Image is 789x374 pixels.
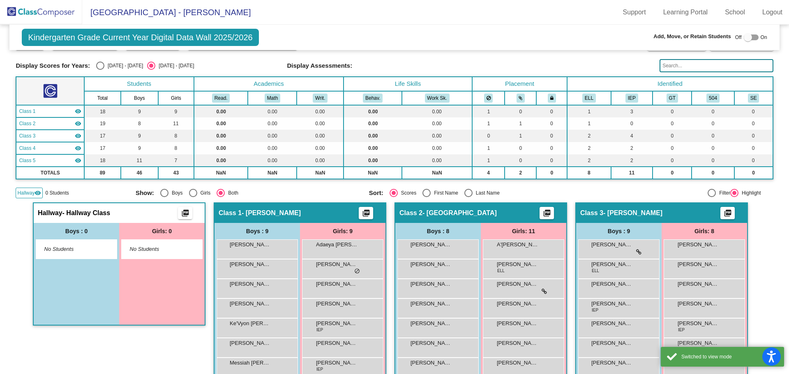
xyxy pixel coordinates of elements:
button: IEP [625,94,638,103]
span: - [PERSON_NAME] [603,209,662,217]
button: Work Sk. [425,94,450,103]
td: 0 [692,142,734,154]
span: Class 2 [399,209,422,217]
mat-icon: visibility [75,120,81,127]
span: [PERSON_NAME] [497,319,538,328]
span: ELL [497,268,505,274]
td: 11 [121,154,159,167]
button: ELL [582,94,596,103]
td: 9 [121,130,159,142]
span: do_not_disturb_alt [354,268,360,275]
td: 0 [653,117,692,130]
th: Keep with teacher [536,91,567,105]
span: Hallway [38,209,62,217]
span: [PERSON_NAME] [230,339,271,347]
td: 43 [158,167,194,179]
td: NaN [297,167,344,179]
td: 0 [734,142,773,154]
button: Read. [212,94,230,103]
span: [PERSON_NAME] [497,260,538,268]
span: Class 4 [19,145,35,152]
span: [GEOGRAPHIC_DATA] - [PERSON_NAME] [82,6,251,19]
td: 3 [611,105,653,117]
td: 8 [567,167,611,179]
mat-icon: picture_as_pdf [361,209,371,220]
span: [PERSON_NAME] [591,280,632,288]
th: Identified [567,77,773,91]
th: Individualized Education Plan [611,91,653,105]
span: No Students [44,245,96,253]
span: [PERSON_NAME] [591,339,632,347]
span: [PERSON_NAME] [591,241,632,249]
span: [PERSON_NAME] [591,260,632,268]
td: 18 [84,105,120,117]
td: 1 [472,105,505,117]
td: 0.00 [344,117,402,130]
td: 9 [121,142,159,154]
td: 0 [692,105,734,117]
td: 2 [505,167,536,179]
th: Students [84,77,194,91]
mat-icon: picture_as_pdf [180,209,190,220]
td: 2 [611,142,653,154]
td: NaN [194,167,248,179]
td: 0 [653,105,692,117]
td: 0.00 [344,142,402,154]
span: Class 5 [19,157,35,164]
th: English Language Learner [567,91,611,105]
span: [PERSON_NAME] [678,241,719,249]
td: 1 [567,117,611,130]
td: No teacher - McQueen [16,142,84,154]
th: Gifted and Talented [653,91,692,105]
button: Print Students Details [359,207,373,219]
span: Adaeya [PERSON_NAME] [PERSON_NAME] [316,241,357,249]
td: 18 [84,154,120,167]
mat-radio-group: Select an option [136,189,363,197]
span: Off [735,34,742,41]
td: 0.00 [297,142,344,154]
div: Boys : 9 [576,223,662,239]
td: 0 [692,154,734,167]
td: 2 [567,142,611,154]
td: 0 [653,142,692,154]
span: [PERSON_NAME] [497,359,538,367]
td: 0 [536,130,567,142]
td: 1 [505,117,536,130]
th: Total [84,91,120,105]
td: 0 [536,117,567,130]
td: 1 [472,117,505,130]
a: Logout [756,6,789,19]
td: 0 [653,154,692,167]
span: [PERSON_NAME] [230,241,271,249]
td: No teacher - Easterling [16,154,84,167]
td: 0 [505,142,536,154]
span: Class 2 [19,120,35,127]
td: 0 [692,130,734,142]
td: 0 [653,130,692,142]
td: 0 [505,105,536,117]
td: 0.00 [344,105,402,117]
td: 0 [734,105,773,117]
span: [PERSON_NAME] [678,260,719,268]
td: 0.00 [194,154,248,167]
td: 0 [734,130,773,142]
span: [PERSON_NAME] [411,260,452,268]
span: [PERSON_NAME] [591,300,632,308]
td: 0.00 [248,142,297,154]
div: Boys : 0 [34,223,119,239]
mat-icon: picture_as_pdf [723,209,733,220]
td: 0.00 [248,105,297,117]
span: - [GEOGRAPHIC_DATA] [422,209,497,217]
span: Show: [136,189,154,197]
mat-icon: visibility [75,157,81,164]
span: [PERSON_NAME] [678,300,719,308]
td: 0.00 [402,130,472,142]
mat-icon: visibility [35,190,41,196]
div: Boys : 9 [215,223,300,239]
td: No teacher - Orsag [16,130,84,142]
td: 1 [472,142,505,154]
span: [PERSON_NAME] [678,319,719,328]
td: 11 [611,167,653,179]
th: Girls [158,91,194,105]
span: [PERSON_NAME] [411,339,452,347]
